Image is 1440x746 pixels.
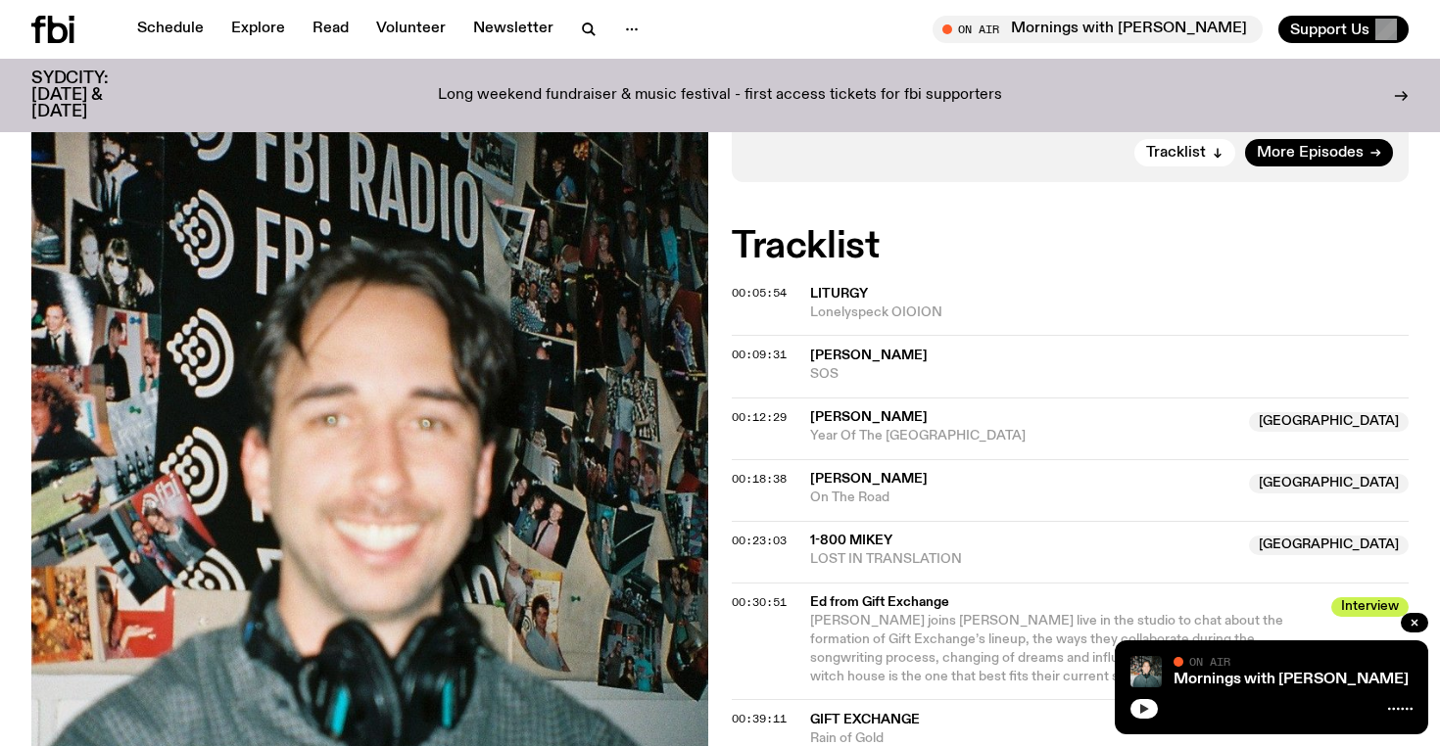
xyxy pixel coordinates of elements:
span: [GEOGRAPHIC_DATA] [1249,536,1409,555]
span: Lonelyspeck OIOION [810,303,1409,322]
a: Read [301,16,360,43]
span: Liturgy [810,287,868,301]
span: 00:39:11 [732,711,787,726]
a: Newsletter [461,16,565,43]
span: Tracklist [1146,146,1206,161]
span: 00:18:38 [732,471,787,487]
a: Schedule [125,16,216,43]
span: More Episodes [1257,146,1364,161]
button: Tracklist [1134,139,1235,166]
span: 00:30:51 [732,594,787,610]
button: On AirMornings with [PERSON_NAME] [933,16,1263,43]
span: 00:05:54 [732,285,787,301]
h3: SYDCITY: [DATE] & [DATE] [31,70,157,120]
span: SOS [810,365,1409,384]
span: Interview [1331,597,1409,617]
img: Radio presenter Ben Hansen sits in front of a wall of photos and an fbi radio sign. Film photo. B... [1130,656,1162,687]
a: Mornings with [PERSON_NAME] [1174,672,1409,687]
button: Support Us [1278,16,1409,43]
span: [GEOGRAPHIC_DATA] [1249,474,1409,493]
span: On The Road [810,489,1237,507]
span: [GEOGRAPHIC_DATA] [1249,412,1409,432]
p: Long weekend fundraiser & music festival - first access tickets for fbi supporters [438,87,1002,105]
span: Ed from Gift Exchange [810,593,1320,612]
span: Gift Exchange [810,713,920,726]
span: Support Us [1290,21,1369,38]
span: Year Of The [GEOGRAPHIC_DATA] [810,427,1237,445]
span: 00:12:29 [732,409,787,425]
span: [PERSON_NAME] [810,472,928,486]
span: [PERSON_NAME] [810,349,928,362]
span: [PERSON_NAME] [810,410,928,424]
span: LOST IN TRANSLATION [810,550,1237,569]
span: On Air [1189,655,1230,668]
span: 00:23:03 [732,533,787,548]
span: 1-800 Mikey [810,534,892,547]
h2: Tracklist [732,229,1409,264]
a: More Episodes [1245,139,1393,166]
span: 00:09:31 [732,347,787,362]
a: Volunteer [364,16,457,43]
a: Explore [219,16,297,43]
span: [PERSON_NAME] joins [PERSON_NAME] live in the studio to chat about the formation of Gift Exchange... [810,614,1320,683]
